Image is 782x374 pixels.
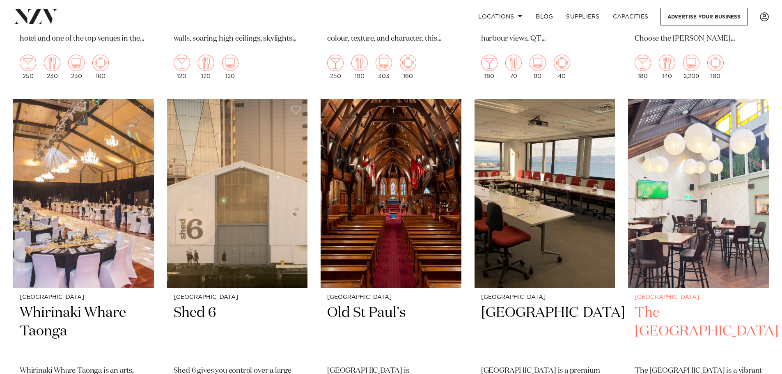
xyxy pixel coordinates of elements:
img: meeting.png [707,55,724,71]
a: Capacities [606,8,655,25]
div: 230 [44,55,60,79]
div: 230 [68,55,85,79]
div: 250 [327,55,344,79]
img: meeting.png [554,55,570,71]
div: 250 [20,55,36,79]
div: 120 [222,55,238,79]
img: meeting.png [92,55,109,71]
a: SUPPLIERS [560,8,606,25]
h2: Old St Paul's [327,304,455,359]
div: 160 [92,55,109,79]
div: 180 [481,55,498,79]
div: 180 [635,55,651,79]
img: theatre.png [68,55,85,71]
img: dining.png [198,55,214,71]
div: 120 [174,55,190,79]
small: [GEOGRAPHIC_DATA] [481,294,609,301]
img: meeting.png [400,55,416,71]
img: cocktail.png [327,55,344,71]
div: 2,209 [683,55,699,79]
div: 303 [376,55,392,79]
small: [GEOGRAPHIC_DATA] [174,294,301,301]
img: cocktail.png [635,55,651,71]
div: 90 [530,55,546,79]
div: 120 [198,55,214,79]
small: [GEOGRAPHIC_DATA] [20,294,147,301]
img: theatre.png [683,55,699,71]
a: Locations [472,8,529,25]
div: 40 [554,55,570,79]
img: theatre.png [530,55,546,71]
a: Advertise your business [660,8,748,25]
img: cocktail.png [20,55,36,71]
div: 160 [400,55,416,79]
img: cocktail.png [481,55,498,71]
small: [GEOGRAPHIC_DATA] [327,294,455,301]
div: 190 [351,55,368,79]
h2: Whirinaki Whare Taonga [20,304,147,359]
h2: Shed 6 [174,304,301,359]
div: 140 [659,55,675,79]
div: 70 [505,55,522,79]
a: BLOG [529,8,560,25]
img: cocktail.png [174,55,190,71]
img: dining.png [659,55,675,71]
img: dining.png [44,55,60,71]
small: [GEOGRAPHIC_DATA] [635,294,762,301]
h2: [GEOGRAPHIC_DATA] [481,304,609,359]
h2: The [GEOGRAPHIC_DATA] [635,304,762,359]
img: nzv-logo.png [13,9,58,24]
img: theatre.png [376,55,392,71]
img: dining.png [505,55,522,71]
div: 180 [707,55,724,79]
img: theatre.png [222,55,238,71]
img: dining.png [351,55,368,71]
